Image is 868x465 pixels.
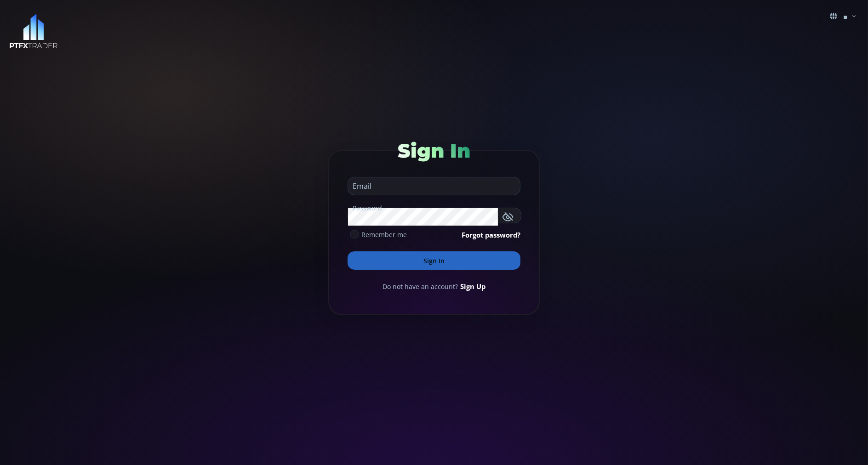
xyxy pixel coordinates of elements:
[348,281,520,291] div: Do not have an account?
[460,281,485,291] a: Sign Up
[462,230,520,240] a: Forgot password?
[9,14,58,49] img: LOGO
[398,139,470,163] span: Sign In
[348,251,520,270] button: Sign In
[361,230,407,239] span: Remember me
